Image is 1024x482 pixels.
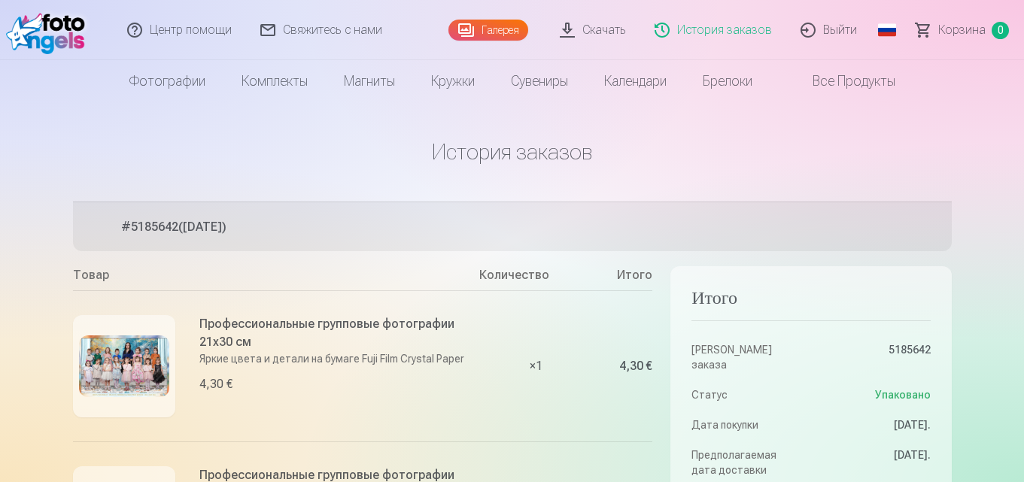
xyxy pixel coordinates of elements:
a: Галерея [448,20,528,41]
div: 4,30 € [619,362,652,371]
span: 0 [992,22,1009,39]
div: × 1 [479,290,592,441]
div: Итого [592,266,652,290]
p: Яркие цвета и детали на бумаге Fuji Film Crystal Paper [199,351,471,366]
span: Корзина [938,21,986,39]
dd: [DATE]. [819,447,931,477]
a: Комплекты [223,60,326,102]
span: Упаковано [875,387,931,402]
dd: [DATE]. [819,417,931,432]
a: Кружки [413,60,493,102]
h1: История заказов [73,138,952,165]
dd: 5185642 [819,342,931,372]
a: Фотографии [111,60,223,102]
dt: Предполагаемая дата доставки [691,447,804,477]
dt: Статус [691,387,804,402]
a: Магниты [326,60,413,102]
span: # 5185642 ( [DATE] ) [121,218,952,236]
img: /fa1 [6,6,93,54]
a: Все продукты [770,60,913,102]
dt: [PERSON_NAME] заказа [691,342,804,372]
a: Брелоки [685,60,770,102]
a: Календари [586,60,685,102]
dt: Дата покупки [691,417,804,432]
a: Сувениры [493,60,586,102]
div: Товар [73,266,480,290]
div: 4,30 € [199,375,232,393]
div: Количество [479,266,592,290]
button: #5185642([DATE]) [73,202,952,251]
h6: Профессиональные групповые фотографии 21x30 см [199,315,471,351]
button: Итого [691,287,930,314]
